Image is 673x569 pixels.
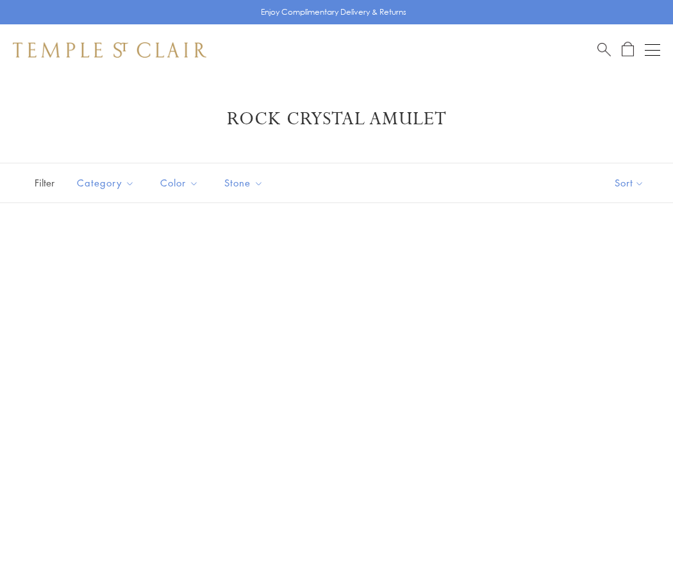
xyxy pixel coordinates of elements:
[67,169,144,197] button: Category
[622,42,634,58] a: Open Shopping Bag
[154,175,208,191] span: Color
[597,42,611,58] a: Search
[13,42,206,58] img: Temple St. Clair
[586,163,673,202] button: Show sort by
[645,42,660,58] button: Open navigation
[261,6,406,19] p: Enjoy Complimentary Delivery & Returns
[151,169,208,197] button: Color
[32,108,641,131] h1: Rock Crystal Amulet
[71,175,144,191] span: Category
[215,169,273,197] button: Stone
[218,175,273,191] span: Stone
